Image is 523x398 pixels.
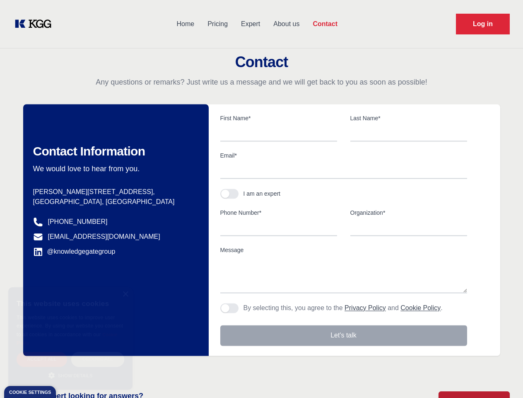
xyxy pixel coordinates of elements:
label: Email* [220,151,467,160]
div: Close [122,291,128,298]
a: Cookie Policy [400,304,441,311]
p: [PERSON_NAME][STREET_ADDRESS], [33,187,195,197]
a: Request Demo [456,14,510,34]
label: First Name* [220,114,337,122]
div: I am an expert [243,189,281,198]
h2: Contact Information [33,144,195,159]
a: About us [267,13,306,35]
p: [GEOGRAPHIC_DATA], [GEOGRAPHIC_DATA] [33,197,195,207]
span: This website uses cookies to improve user experience. By using our website you consent to all coo... [17,315,123,337]
a: Contact [306,13,344,35]
a: [PHONE_NUMBER] [48,217,108,227]
label: Last Name* [350,114,467,122]
h2: Contact [10,54,513,70]
a: Pricing [201,13,234,35]
a: [EMAIL_ADDRESS][DOMAIN_NAME] [48,232,160,242]
span: Show details [58,373,93,378]
p: Any questions or remarks? Just write us a message and we will get back to you as soon as possible! [10,77,513,87]
a: @knowledgegategroup [33,247,116,257]
label: Message [220,246,467,254]
button: Let's talk [220,325,467,346]
a: Privacy Policy [345,304,386,311]
div: Decline all [71,352,124,366]
div: Show details [17,371,124,379]
div: This website uses cookies [17,294,124,313]
a: Home [170,13,201,35]
a: Expert [234,13,267,35]
div: Accept all [17,352,67,366]
a: KOL Knowledge Platform: Talk to Key External Experts (KEE) [13,17,58,31]
label: Organization* [350,209,467,217]
div: Cookie settings [9,390,51,395]
p: By selecting this, you agree to the and . [243,303,443,313]
label: Phone Number* [220,209,337,217]
p: We would love to hear from you. [33,164,195,174]
a: Cookie Policy [17,332,118,345]
iframe: Chat Widget [482,358,523,398]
